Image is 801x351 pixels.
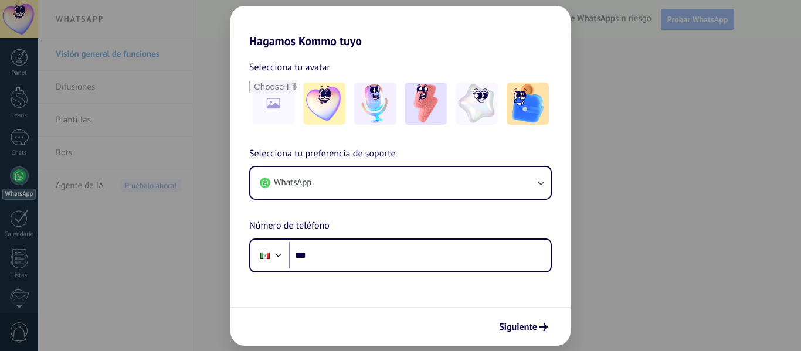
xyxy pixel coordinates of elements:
img: -4.jpeg [456,83,498,125]
h2: Hagamos Kommo tuyo [230,6,571,48]
img: -3.jpeg [405,83,447,125]
img: -1.jpeg [303,83,345,125]
div: Mexico: + 52 [254,243,276,268]
img: -5.jpeg [507,83,549,125]
span: Selecciona tu preferencia de soporte [249,146,396,162]
span: Selecciona tu avatar [249,60,330,75]
span: WhatsApp [274,177,311,189]
button: WhatsApp [250,167,551,199]
span: Número de teléfono [249,219,330,234]
span: Siguiente [499,323,537,331]
button: Siguiente [494,317,553,337]
img: -2.jpeg [354,83,396,125]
